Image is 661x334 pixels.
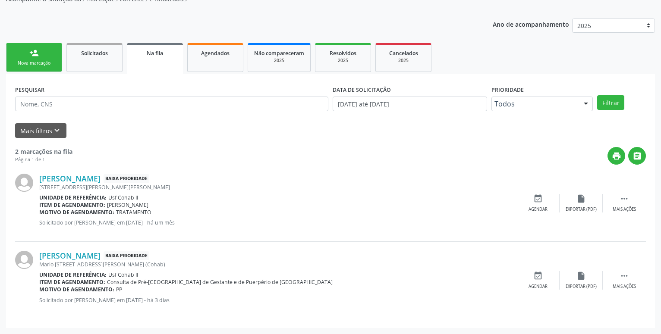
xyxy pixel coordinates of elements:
b: Item de agendamento: [39,201,105,209]
i: keyboard_arrow_down [52,126,62,135]
i:  [620,194,629,203]
div: Mario [STREET_ADDRESS][PERSON_NAME] (Cohab) [39,261,516,268]
span: Não compareceram [254,50,304,57]
span: [PERSON_NAME] [107,201,148,209]
b: Item de agendamento: [39,278,105,286]
span: Baixa Prioridade [104,174,149,183]
a: [PERSON_NAME] [39,174,101,183]
span: PP [116,286,122,293]
div: Mais ações [613,284,636,290]
span: Agendados [201,50,230,57]
span: TRATAMENTO [116,209,151,216]
i: insert_drive_file [576,271,586,281]
span: Consulta de Pré-[GEOGRAPHIC_DATA] de Gestante e de Puerpério de [GEOGRAPHIC_DATA] [107,278,333,286]
b: Unidade de referência: [39,194,107,201]
i:  [633,151,642,161]
div: Mais ações [613,206,636,212]
div: Agendar [529,284,548,290]
div: Agendar [529,206,548,212]
strong: 2 marcações na fila [15,147,72,156]
i:  [620,271,629,281]
span: Usf Cohab II [108,194,138,201]
div: Exportar (PDF) [566,284,597,290]
button: Filtrar [597,95,624,110]
div: 2025 [382,57,425,64]
div: Nova marcação [13,60,56,66]
p: Ano de acompanhamento [493,19,569,29]
input: Selecione um intervalo [333,97,487,111]
span: Na fila [147,50,163,57]
span: Solicitados [81,50,108,57]
a: [PERSON_NAME] [39,251,101,260]
span: Usf Cohab II [108,271,138,278]
div: person_add [29,48,39,58]
div: Exportar (PDF) [566,206,597,212]
b: Unidade de referência: [39,271,107,278]
b: Motivo de agendamento: [39,209,114,216]
span: Cancelados [389,50,418,57]
div: 2025 [254,57,304,64]
i: print [612,151,621,161]
div: Página 1 de 1 [15,156,72,163]
p: Solicitado por [PERSON_NAME] em [DATE] - há um mês [39,219,516,226]
i: event_available [533,194,543,203]
img: img [15,251,33,269]
button: Mais filtroskeyboard_arrow_down [15,123,66,138]
span: Resolvidos [330,50,356,57]
i: insert_drive_file [576,194,586,203]
div: 2025 [321,57,365,64]
button: print [607,147,625,165]
button:  [628,147,646,165]
label: DATA DE SOLICITAÇÃO [333,83,391,97]
input: Nome, CNS [15,97,328,111]
p: Solicitado por [PERSON_NAME] em [DATE] - há 3 dias [39,297,516,304]
div: [STREET_ADDRESS][PERSON_NAME][PERSON_NAME] [39,184,516,191]
b: Motivo de agendamento: [39,286,114,293]
img: img [15,174,33,192]
i: event_available [533,271,543,281]
label: PESQUISAR [15,83,44,97]
span: Todos [494,100,575,108]
span: Baixa Prioridade [104,251,149,260]
label: Prioridade [491,83,524,97]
